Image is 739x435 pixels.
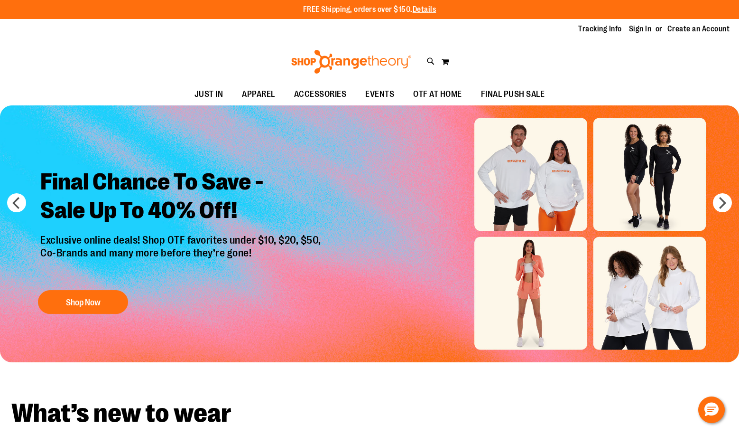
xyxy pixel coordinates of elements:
[38,290,128,314] button: Shop Now
[365,84,394,105] span: EVENTS
[481,84,545,105] span: FINAL PUSH SALE
[413,84,462,105] span: OTF AT HOME
[33,234,331,281] p: Exclusive online deals! Shop OTF favorites under $10, $20, $50, Co-Brands and many more before th...
[232,84,285,105] a: APPAREL
[413,5,436,14] a: Details
[294,84,347,105] span: ACCESSORIES
[471,84,554,105] a: FINAL PUSH SALE
[303,4,436,15] p: FREE Shipping, orders over $150.
[33,161,331,319] a: Final Chance To Save -Sale Up To 40% Off! Exclusive online deals! Shop OTF favorites under $10, $...
[578,24,622,34] a: Tracking Info
[242,84,275,105] span: APPAREL
[667,24,730,34] a: Create an Account
[33,161,331,234] h2: Final Chance To Save - Sale Up To 40% Off!
[356,84,404,105] a: EVENTS
[629,24,652,34] a: Sign In
[698,397,725,423] button: Hello, have a question? Let’s chat.
[194,84,223,105] span: JUST IN
[290,50,413,74] img: Shop Orangetheory
[285,84,356,105] a: ACCESSORIES
[11,400,728,426] h2: What’s new to wear
[404,84,471,105] a: OTF AT HOME
[185,84,233,105] a: JUST IN
[713,193,732,212] button: next
[7,193,26,212] button: prev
